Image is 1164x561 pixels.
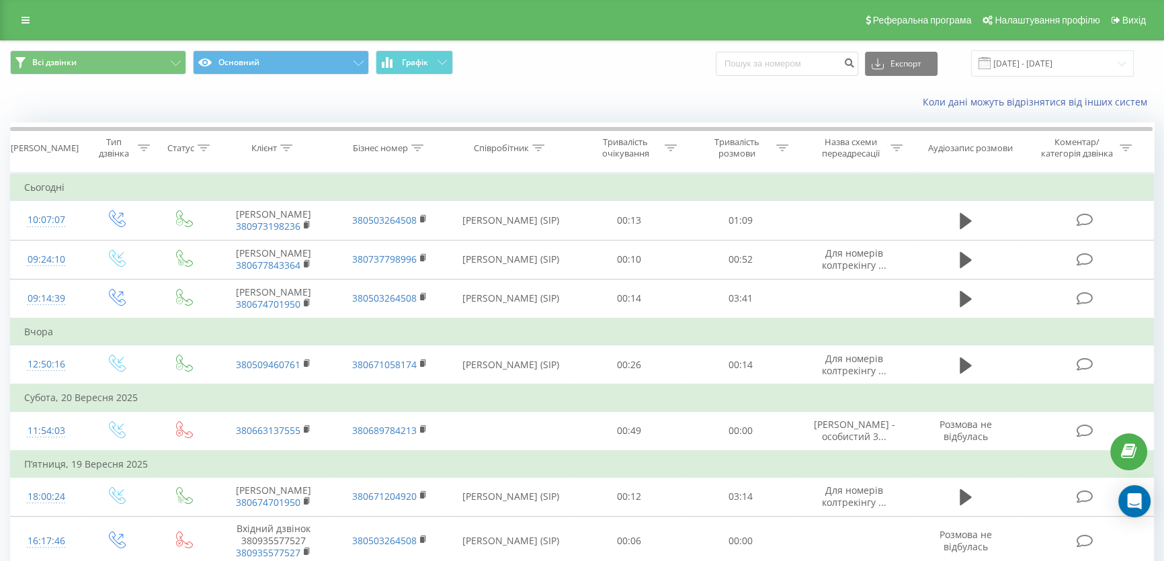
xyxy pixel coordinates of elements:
span: Для номерів колтрекінгу ... [822,247,886,271]
span: Вихід [1122,15,1146,26]
div: 09:14:39 [24,286,69,312]
td: [PERSON_NAME] (SIP) [448,345,573,385]
a: 380671058174 [352,358,417,371]
td: Вчора [11,318,1154,345]
input: Пошук за номером [716,52,858,76]
td: [PERSON_NAME] [216,279,332,318]
a: Коли дані можуть відрізнятися вiд інших систем [923,95,1154,108]
a: 380674701950 [236,298,300,310]
td: 03:14 [685,477,796,516]
span: Налаштування профілю [995,15,1099,26]
td: [PERSON_NAME] [216,477,332,516]
div: Аудіозапис розмови [928,142,1013,154]
td: [PERSON_NAME] (SIP) [448,240,573,279]
button: Експорт [865,52,938,76]
span: Всі дзвінки [32,57,77,68]
td: [PERSON_NAME] (SIP) [448,279,573,318]
a: 380663137555 [236,424,300,437]
div: Співробітник [474,142,529,154]
div: Тривалість розмови [701,136,773,159]
td: Сьогодні [11,174,1154,201]
div: 16:17:46 [24,528,69,554]
td: 01:09 [685,201,796,240]
a: 380509460761 [236,358,300,371]
div: Коментар/категорія дзвінка [1038,136,1116,159]
div: 12:50:16 [24,351,69,378]
span: Для номерів колтрекінгу ... [822,352,886,377]
td: 00:52 [685,240,796,279]
span: Графік [402,58,428,67]
td: [PERSON_NAME] [216,201,332,240]
td: 00:49 [573,411,684,451]
span: Реферальна програма [873,15,972,26]
button: Основний [193,50,369,75]
div: Тривалість очікування [589,136,661,159]
button: Графік [376,50,453,75]
div: 09:24:10 [24,247,69,273]
a: 380737798996 [352,253,417,265]
td: 00:13 [573,201,684,240]
td: [PERSON_NAME] [216,240,332,279]
td: 00:00 [685,411,796,451]
button: Всі дзвінки [10,50,186,75]
div: Тип дзвінка [94,136,134,159]
span: [PERSON_NAME] - особистий 3... [813,418,895,443]
div: Бізнес номер [353,142,408,154]
td: 03:41 [685,279,796,318]
td: Субота, 20 Вересня 2025 [11,384,1154,411]
td: 00:14 [685,345,796,385]
div: 10:07:07 [24,207,69,233]
a: 380674701950 [236,496,300,509]
a: 380935577527 [236,546,300,559]
div: Статус [167,142,194,154]
a: 380503264508 [352,292,417,304]
td: 00:14 [573,279,684,318]
a: 380677843364 [236,259,300,271]
td: П’ятниця, 19 Вересня 2025 [11,451,1154,478]
span: Для номерів колтрекінгу ... [822,484,886,509]
td: 00:10 [573,240,684,279]
div: Open Intercom Messenger [1118,485,1151,517]
td: 00:12 [573,477,684,516]
a: 380671204920 [352,490,417,503]
td: [PERSON_NAME] (SIP) [448,477,573,516]
a: 380503264508 [352,214,417,226]
div: [PERSON_NAME] [11,142,79,154]
div: Назва схеми переадресації [815,136,887,159]
span: Розмова не відбулась [940,528,992,553]
td: [PERSON_NAME] (SIP) [448,201,573,240]
a: 380973198236 [236,220,300,232]
a: 380503264508 [352,534,417,547]
span: Розмова не відбулась [940,418,992,443]
div: 11:54:03 [24,418,69,444]
div: 18:00:24 [24,484,69,510]
div: Клієнт [251,142,277,154]
a: 380689784213 [352,424,417,437]
td: 00:26 [573,345,684,385]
